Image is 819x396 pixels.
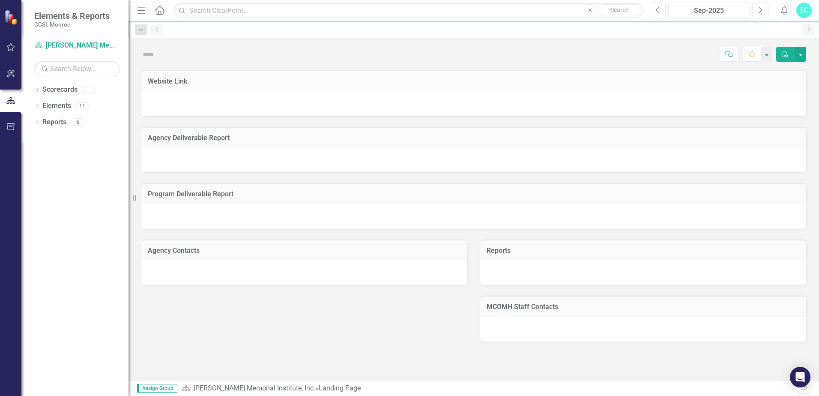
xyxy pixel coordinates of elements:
[148,190,800,198] h3: Program Deliverable Report
[319,384,361,392] div: Landing Page
[610,6,629,13] span: Search
[487,247,800,255] h3: Reports
[598,4,641,16] button: Search
[173,3,643,18] input: Search ClearPoint...
[71,118,84,126] div: 6
[42,117,66,127] a: Reports
[671,6,747,16] div: Sep-2025
[487,303,800,311] h3: MCOMH Staff Contacts
[148,78,800,85] h3: Website Link
[137,384,177,393] span: Assign Group
[34,61,120,76] input: Search Below...
[34,41,120,51] a: [PERSON_NAME] Memorial Institute, Inc.
[194,384,315,392] a: [PERSON_NAME] Memorial Institute, Inc.
[42,85,78,95] a: Scorecards
[34,21,110,28] small: CCSI: Monroe
[34,11,110,21] span: Elements & Reports
[148,134,800,142] h3: Agency Deliverable Report
[42,101,71,111] a: Elements
[4,9,19,24] img: ClearPoint Strategy
[790,367,810,387] div: Open Intercom Messenger
[182,384,798,393] div: »
[796,3,812,18] button: EC
[148,247,461,255] h3: Agency Contacts
[75,102,89,110] div: 11
[668,3,750,18] button: Sep-2025
[141,48,155,61] img: Not Defined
